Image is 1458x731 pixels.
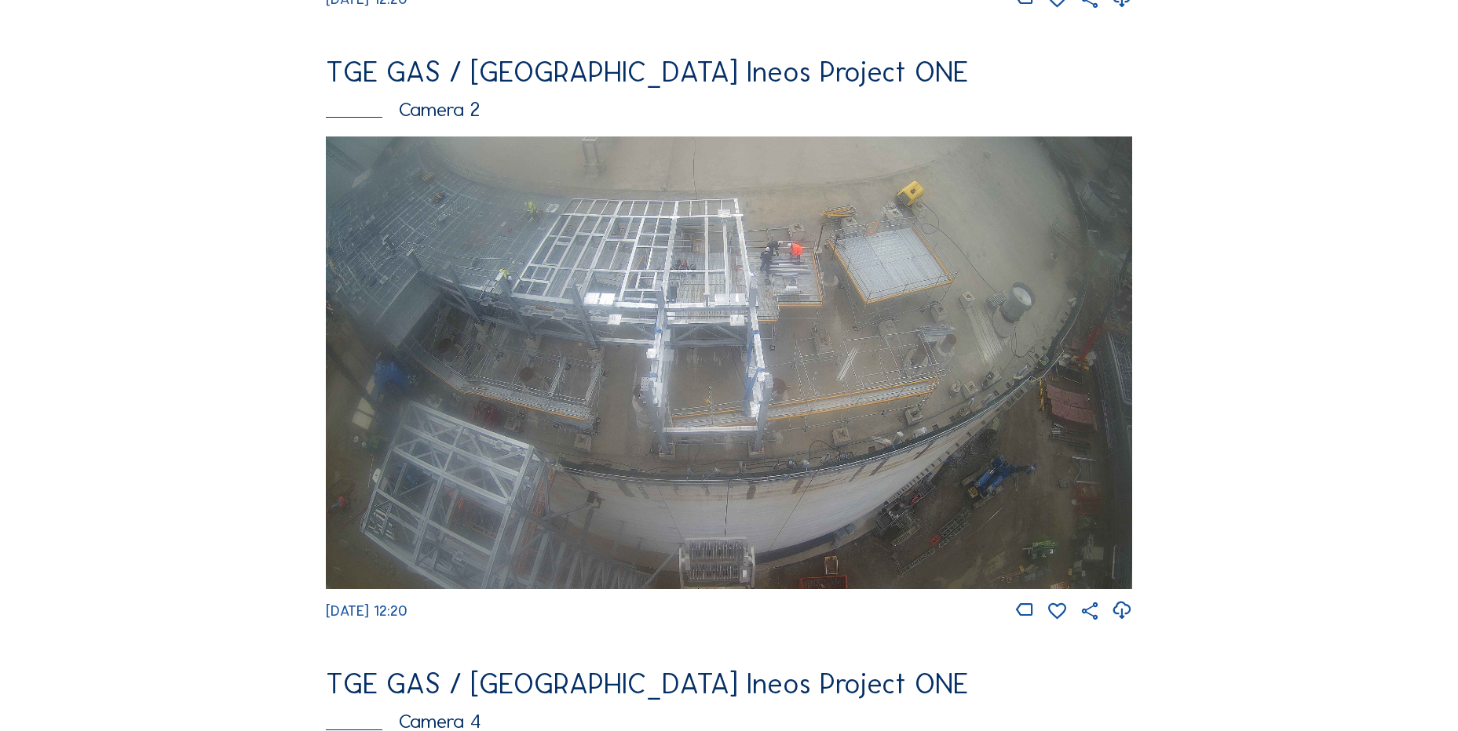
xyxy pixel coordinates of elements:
div: Camera 2 [326,100,1132,119]
span: [DATE] 12:20 [326,602,407,620]
div: TGE GAS / [GEOGRAPHIC_DATA] Ineos Project ONE [326,670,1132,698]
img: Image [326,136,1132,590]
div: Camera 4 [326,711,1132,731]
div: TGE GAS / [GEOGRAPHIC_DATA] Ineos Project ONE [326,58,1132,86]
